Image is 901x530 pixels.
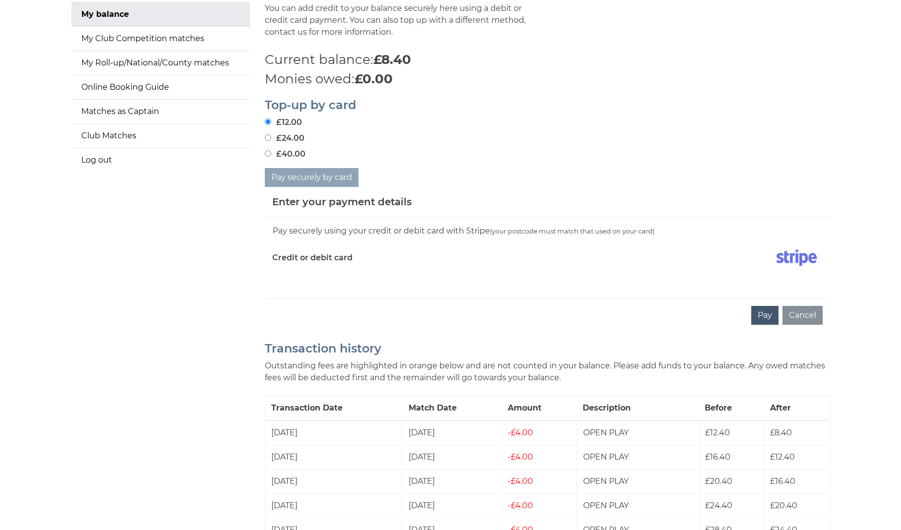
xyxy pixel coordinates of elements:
iframe: Secure card payment input frame [272,274,823,283]
td: OPEN PLAY [577,470,699,494]
td: [DATE] [265,420,403,445]
input: £40.00 [265,150,271,157]
td: OPEN PLAY [577,420,699,445]
span: £8.40 [770,428,792,437]
label: Credit or debit card [272,245,353,270]
a: Matches as Captain [71,100,250,123]
label: £24.00 [265,132,304,144]
td: [DATE] [403,420,502,445]
button: Cancel [782,306,823,325]
strong: £0.00 [355,71,393,87]
span: £4.00 [508,428,533,437]
th: Before [699,396,764,421]
p: Outstanding fees are highlighted in orange below and are not counted in your balance. Please add ... [265,360,830,384]
small: (your postcode must match that used on your card) [490,228,655,235]
strong: £8.40 [373,52,411,67]
button: Pay securely by card [265,168,359,187]
td: [DATE] [265,470,403,494]
td: [DATE] [403,470,502,494]
td: OPEN PLAY [577,494,699,518]
td: [DATE] [265,445,403,470]
th: Transaction Date [265,396,403,421]
span: £12.40 [770,452,795,462]
h2: Top-up by card [265,99,830,112]
h2: Transaction history [265,342,830,355]
label: £40.00 [265,148,305,160]
a: Club Matches [71,124,250,148]
input: £12.00 [265,118,271,125]
p: Current balance: [265,50,830,69]
td: [DATE] [265,494,403,518]
span: £4.00 [508,452,533,462]
a: Log out [71,148,250,172]
span: £12.40 [705,428,730,437]
a: My Roll-up/National/County matches [71,51,250,75]
input: £24.00 [265,134,271,141]
span: £16.40 [705,452,730,462]
div: Pay securely using your credit or debit card with Stripe [272,225,823,237]
td: [DATE] [403,445,502,470]
th: Description [577,396,699,421]
span: £24.40 [705,501,732,510]
th: Match Date [403,396,502,421]
span: £20.40 [770,501,797,510]
span: £20.40 [705,476,732,486]
a: Online Booking Guide [71,75,250,99]
button: Pay [751,306,779,325]
label: £12.00 [265,117,302,128]
td: OPEN PLAY [577,445,699,470]
a: My balance [71,2,250,26]
span: £4.00 [508,501,533,510]
th: After [764,396,830,421]
span: £4.00 [508,476,533,486]
h5: Enter your payment details [272,194,412,209]
td: [DATE] [403,494,502,518]
p: Monies owed: [265,69,830,89]
th: Amount [502,396,577,421]
a: My Club Competition matches [71,27,250,51]
span: £16.40 [770,476,795,486]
